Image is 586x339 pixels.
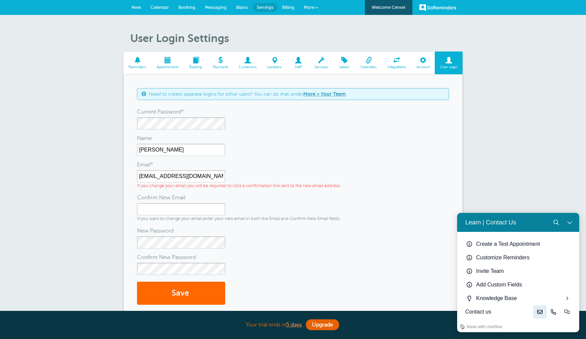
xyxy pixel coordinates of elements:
[178,5,195,10] span: Booking
[184,52,208,74] a: Booking
[207,52,233,74] a: Payments
[304,5,314,10] span: More
[137,192,185,203] label: Confirm New Email
[257,5,273,10] span: Settings
[149,91,347,97] span: Need to create separate logins for other users? You can do that under .
[137,133,152,144] label: Name
[382,52,411,74] a: Integrations
[414,65,431,69] span: Account
[137,252,196,263] label: Confirm New Password
[132,5,141,10] span: New
[137,216,341,221] small: If you want to change your email enter your new email in both the Email and Confirm New Email fie...
[137,282,225,305] button: Save
[457,213,579,332] iframe: Resource center
[127,65,148,69] span: Reminders
[438,65,459,69] span: User Login
[309,52,333,74] a: Services
[313,65,330,69] span: Services
[355,52,382,74] a: Calendars
[287,52,309,74] a: Staff
[359,65,379,69] span: Calendars
[236,5,248,10] span: Blasts
[386,65,408,69] span: Integrations
[233,52,262,74] a: Customers
[303,91,346,97] a: More > Your Team
[411,52,435,74] a: Account
[123,52,152,74] a: Reminders
[237,65,258,69] span: Customers
[306,319,339,330] a: Upgrade
[265,65,284,69] span: Locations
[155,65,181,69] span: Appointments
[151,5,169,10] span: Calendar
[333,52,355,74] a: Labels
[211,65,230,69] span: Payments
[282,5,294,10] span: Billing
[291,65,306,69] span: Staff
[286,322,302,328] a: 5 days
[137,183,341,188] small: If you change your email you will be required to click a confirmation link sent to the new email ...
[152,52,184,74] a: Appointments
[188,65,204,69] span: Booking
[205,5,227,10] span: Messaging
[137,159,153,170] label: Email*
[253,3,277,12] a: Settings
[337,65,352,69] span: Labels
[123,318,463,332] div: Your trial ends in .
[130,32,463,45] h1: User Login Settings
[262,52,287,74] a: Locations
[137,106,184,117] label: Current Password*
[137,225,174,236] label: New Password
